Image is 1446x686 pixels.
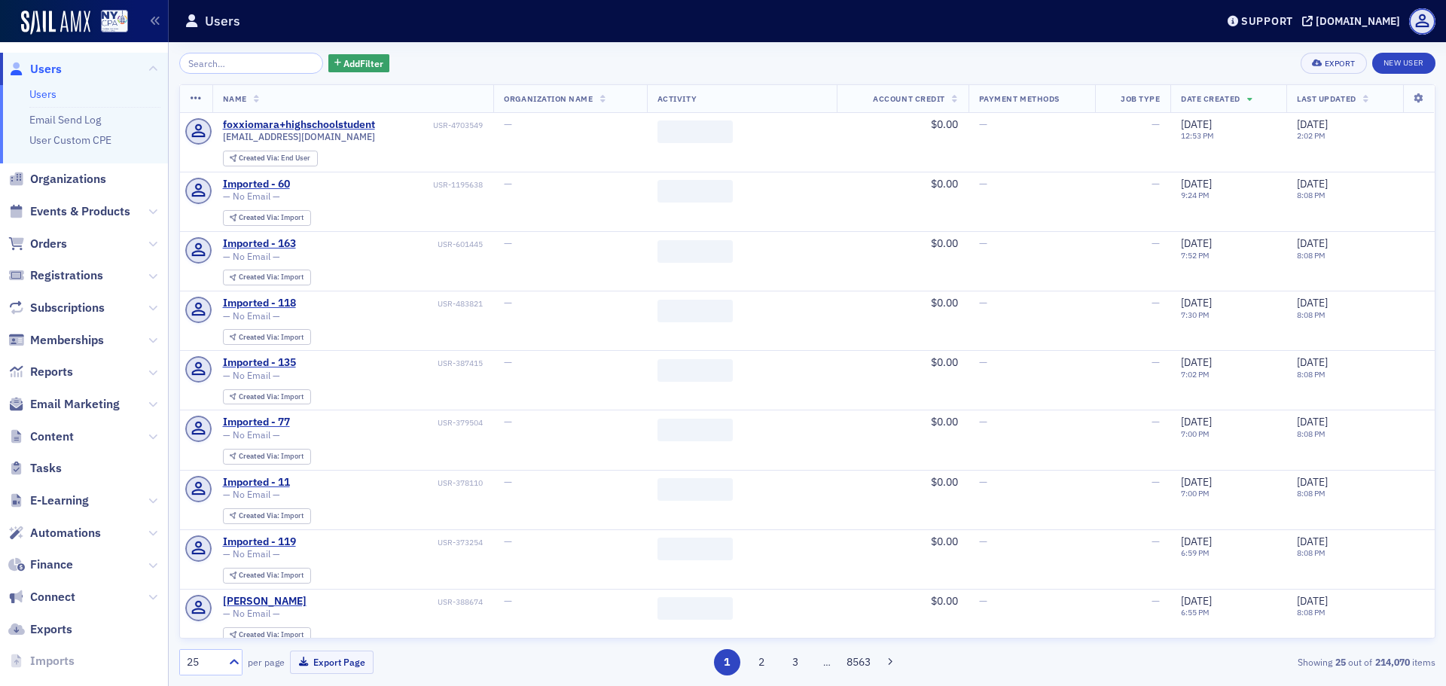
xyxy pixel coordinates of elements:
[298,358,483,368] div: USR-387415
[239,153,281,163] span: Created Via :
[846,649,872,675] button: 8563
[1297,250,1325,261] time: 8:08 PM
[873,93,944,104] span: Account Credit
[30,236,67,252] span: Orders
[657,93,697,104] span: Activity
[931,475,958,489] span: $0.00
[1181,428,1210,439] time: 7:00 PM
[1152,355,1160,369] span: —
[931,236,958,250] span: $0.00
[1181,190,1210,200] time: 9:24 PM
[223,329,311,345] div: Created Via: Import
[1181,475,1212,489] span: [DATE]
[292,478,483,488] div: USR-378110
[290,651,374,674] button: Export Page
[1297,296,1328,309] span: [DATE]
[657,120,733,143] span: ‌
[504,475,512,489] span: —
[223,627,311,643] div: Created Via: Import
[714,649,740,675] button: 1
[1181,250,1210,261] time: 7:52 PM
[30,61,62,78] span: Users
[1297,547,1325,558] time: 8:08 PM
[8,396,120,413] a: Email Marketing
[30,589,75,605] span: Connect
[8,492,89,509] a: E-Learning
[1297,130,1325,141] time: 2:02 PM
[1152,117,1160,131] span: —
[223,356,296,370] div: Imported - 135
[223,508,311,524] div: Created Via: Import
[223,476,290,489] a: Imported - 11
[1181,177,1212,191] span: [DATE]
[1297,415,1328,428] span: [DATE]
[1152,236,1160,250] span: —
[223,151,318,166] div: Created Via: End User
[931,415,958,428] span: $0.00
[504,355,512,369] span: —
[1181,607,1210,617] time: 6:55 PM
[1297,488,1325,498] time: 8:08 PM
[1297,117,1328,131] span: [DATE]
[979,236,987,250] span: —
[979,117,987,131] span: —
[1302,16,1405,26] button: [DOMAIN_NAME]
[239,273,304,282] div: Import
[931,296,958,309] span: $0.00
[1181,535,1212,548] span: [DATE]
[239,393,304,401] div: Import
[328,54,390,73] button: AddFilter
[292,180,483,190] div: USR-1195638
[8,364,73,380] a: Reports
[21,11,90,35] a: SailAMX
[931,535,958,548] span: $0.00
[1332,655,1348,669] strong: 25
[1152,535,1160,548] span: —
[239,570,281,580] span: Created Via :
[748,649,774,675] button: 2
[30,300,105,316] span: Subscriptions
[1297,177,1328,191] span: [DATE]
[30,267,103,284] span: Registrations
[1297,190,1325,200] time: 8:08 PM
[8,332,104,349] a: Memberships
[30,525,101,541] span: Automations
[1297,355,1328,369] span: [DATE]
[8,203,130,220] a: Events & Products
[8,589,75,605] a: Connect
[30,396,120,413] span: Email Marketing
[657,300,733,322] span: ‌
[223,237,296,251] a: Imported - 163
[223,297,296,310] a: Imported - 118
[187,654,220,670] div: 25
[223,178,290,191] div: Imported - 60
[298,299,483,309] div: USR-483821
[1297,93,1356,104] span: Last Updated
[223,191,280,202] span: — No Email —
[298,239,483,249] div: USR-601445
[239,451,281,461] span: Created Via :
[343,56,383,70] span: Add Filter
[931,117,958,131] span: $0.00
[30,556,73,573] span: Finance
[8,556,73,573] a: Finance
[1297,369,1325,380] time: 8:08 PM
[223,568,311,584] div: Created Via: Import
[1372,655,1412,669] strong: 214,070
[504,415,512,428] span: —
[223,210,311,226] div: Created Via: Import
[223,93,247,104] span: Name
[657,478,733,501] span: ‌
[1297,236,1328,250] span: [DATE]
[979,535,987,548] span: —
[239,453,304,461] div: Import
[223,548,280,559] span: — No Email —
[30,364,73,380] span: Reports
[223,535,296,549] div: Imported - 119
[30,460,62,477] span: Tasks
[657,359,733,382] span: ‌
[30,332,104,349] span: Memberships
[1181,296,1212,309] span: [DATE]
[239,392,281,401] span: Created Via :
